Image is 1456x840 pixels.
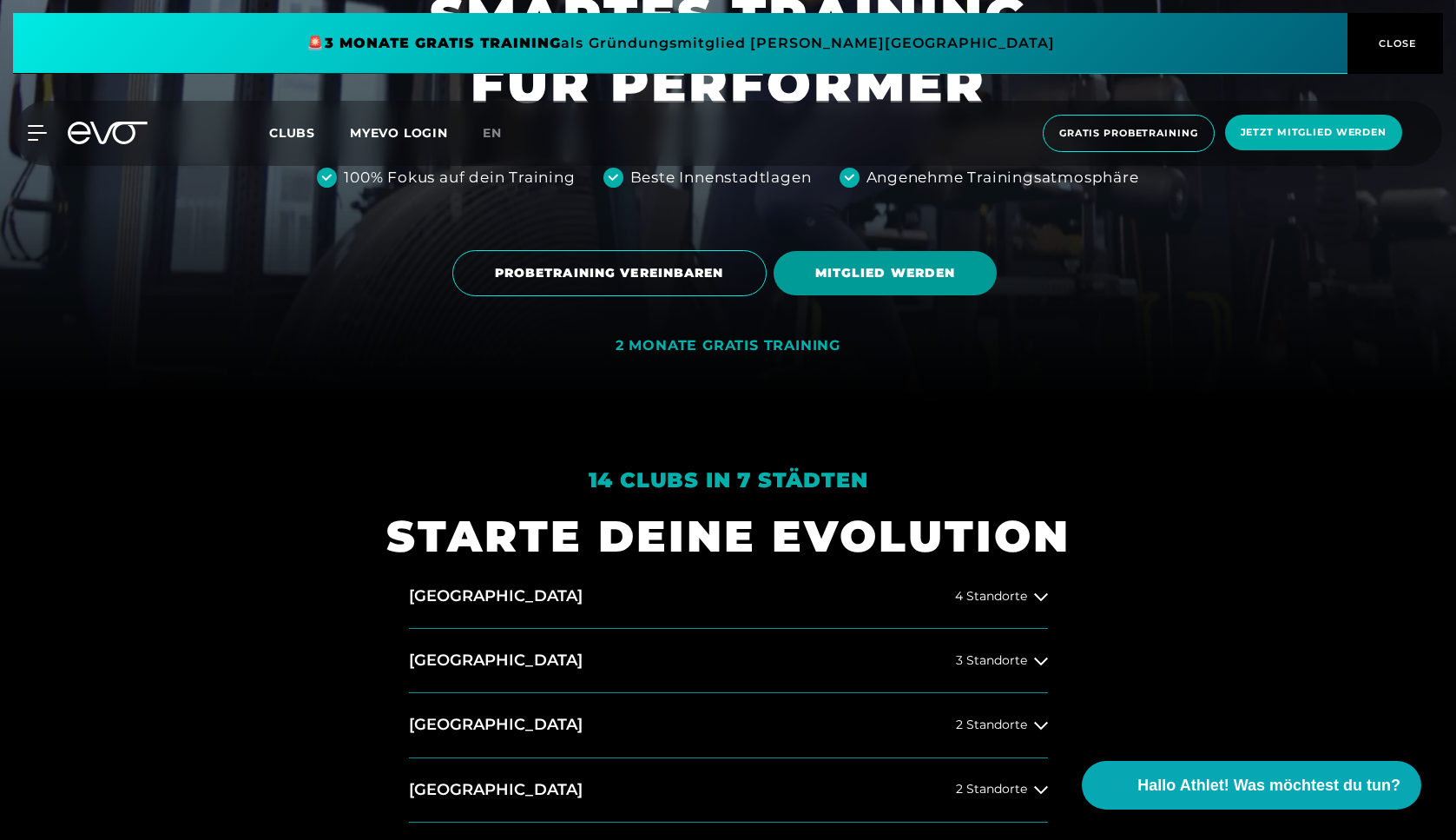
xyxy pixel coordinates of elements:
span: CLOSE [1374,36,1417,51]
button: [GEOGRAPHIC_DATA]4 Standorte [409,565,1048,629]
button: Hallo Athlet! Was möchtest du tun? [1082,761,1421,810]
span: 2 Standorte [956,783,1027,796]
button: CLOSE [1347,13,1443,74]
span: Hallo Athlet! Was möchtest du tun? [1137,774,1400,797]
button: [GEOGRAPHIC_DATA]2 Standorte [409,693,1048,757]
span: 4 Standorte [955,590,1027,603]
span: en [483,125,502,141]
h2: [GEOGRAPHIC_DATA] [409,650,583,671]
span: PROBETRAINING VEREINBAREN [495,264,724,282]
h1: STARTE DEINE EVOLUTION [386,508,1071,565]
a: Gratis Probetraining [1038,115,1220,152]
span: Jetzt Mitglied werden [1241,125,1387,140]
div: 2 MONATE GRATIS TRAINING [616,337,840,355]
h2: [GEOGRAPHIC_DATA] [409,714,583,736]
h2: [GEOGRAPHIC_DATA] [409,585,583,607]
button: [GEOGRAPHIC_DATA]2 Standorte [409,758,1048,823]
em: 14 Clubs in 7 Städten [589,467,868,493]
a: PROBETRAINING VEREINBAREN [452,237,774,309]
h2: [GEOGRAPHIC_DATA] [409,779,583,801]
span: 3 Standorte [956,654,1027,667]
span: Gratis Probetraining [1059,126,1198,141]
a: Jetzt Mitglied werden [1220,115,1407,152]
span: MITGLIED WERDEN [815,264,956,282]
span: Clubs [269,125,315,141]
a: en [483,123,523,143]
span: 2 Standorte [956,718,1027,731]
a: MITGLIED WERDEN [774,238,1005,308]
button: [GEOGRAPHIC_DATA]3 Standorte [409,629,1048,693]
a: MYEVO LOGIN [350,125,448,141]
a: Clubs [269,124,350,141]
